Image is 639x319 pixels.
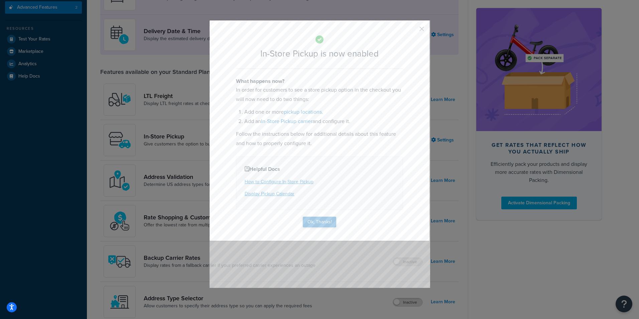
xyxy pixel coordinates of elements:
[236,85,403,104] p: In order for customers to see a store pickup option in the checkout you will now need to do two t...
[303,217,336,227] button: Ok, Thanks!
[284,108,322,116] a: pickup locations
[245,178,313,185] a: How to Configure In-Store Pickup
[244,107,403,117] li: Add one or more .
[261,117,312,125] a: In-Store Pickup carrier
[236,49,403,59] h2: In-Store Pickup is now enabled
[245,165,394,173] h4: Helpful Docs
[236,77,403,85] h4: What happens now?
[236,129,403,148] p: Follow the instructions below for additional details about this feature and how to properly confi...
[244,117,403,126] li: Add an and configure it.
[245,190,294,197] a: Display Pickup Calendar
